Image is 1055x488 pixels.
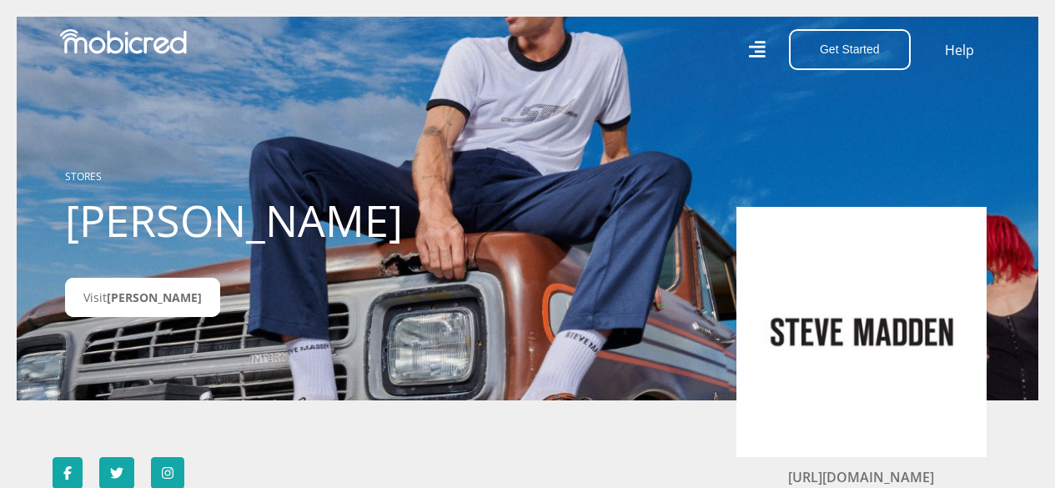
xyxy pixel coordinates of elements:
button: Get Started [789,29,911,70]
h1: [PERSON_NAME] [65,194,436,246]
a: STORES [65,169,102,184]
a: [URL][DOMAIN_NAME] [788,468,934,486]
img: Mobicred [60,29,187,54]
span: [PERSON_NAME] [107,289,202,305]
a: Help [944,39,975,61]
img: Steve Madden [761,232,962,432]
a: Visit[PERSON_NAME] [65,278,220,317]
